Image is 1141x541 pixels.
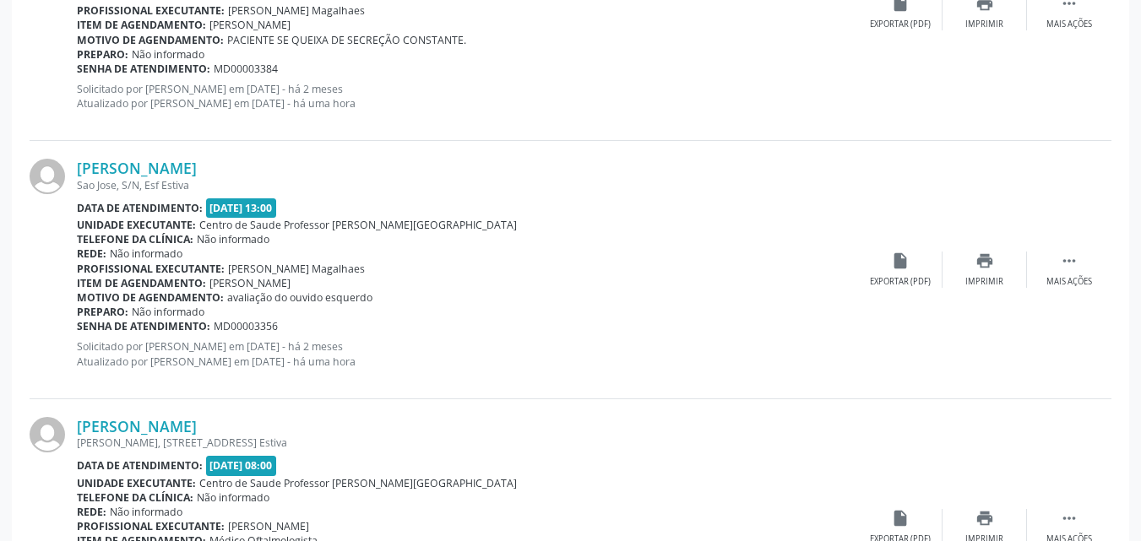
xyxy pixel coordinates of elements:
[30,417,65,452] img: img
[870,19,931,30] div: Exportar (PDF)
[77,33,224,47] b: Motivo de agendamento:
[30,159,65,194] img: img
[77,458,203,473] b: Data de atendimento:
[870,276,931,288] div: Exportar (PDF)
[77,417,197,436] a: [PERSON_NAME]
[1060,252,1079,270] i: 
[891,252,910,270] i: insert_drive_file
[77,476,196,490] b: Unidade executante:
[214,319,278,333] span: MD00003356
[1046,19,1092,30] div: Mais ações
[891,509,910,527] i: insert_drive_file
[77,305,128,319] b: Preparo:
[77,436,858,450] div: [PERSON_NAME], [STREET_ADDRESS] Estiva
[77,218,196,232] b: Unidade executante:
[77,276,206,290] b: Item de agendamento:
[209,18,291,32] span: [PERSON_NAME]
[77,62,210,76] b: Senha de atendimento:
[77,262,225,276] b: Profissional executante:
[77,505,106,519] b: Rede:
[77,232,193,246] b: Telefone da clínica:
[214,62,278,76] span: MD00003384
[965,19,1003,30] div: Imprimir
[77,178,858,192] div: Sao Jose, S/N, Esf Estiva
[132,47,204,62] span: Não informado
[77,18,206,32] b: Item de agendamento:
[77,82,858,111] p: Solicitado por [PERSON_NAME] em [DATE] - há 2 meses Atualizado por [PERSON_NAME] em [DATE] - há u...
[965,276,1003,288] div: Imprimir
[197,490,269,505] span: Não informado
[77,246,106,261] b: Rede:
[77,290,224,305] b: Motivo de agendamento:
[206,456,277,475] span: [DATE] 08:00
[227,290,372,305] span: avaliação do ouvido esquerdo
[1046,276,1092,288] div: Mais ações
[199,218,517,232] span: Centro de Saude Professor [PERSON_NAME][GEOGRAPHIC_DATA]
[77,3,225,18] b: Profissional executante:
[77,201,203,215] b: Data de atendimento:
[206,198,277,218] span: [DATE] 13:00
[77,159,197,177] a: [PERSON_NAME]
[209,276,291,290] span: [PERSON_NAME]
[197,232,269,246] span: Não informado
[1060,509,1079,527] i: 
[228,519,309,533] span: [PERSON_NAME]
[77,319,210,333] b: Senha de atendimento:
[132,305,204,319] span: Não informado
[77,490,193,505] b: Telefone da clínica:
[77,339,858,368] p: Solicitado por [PERSON_NAME] em [DATE] - há 2 meses Atualizado por [PERSON_NAME] em [DATE] - há u...
[228,262,365,276] span: [PERSON_NAME] Magalhaes
[227,33,466,47] span: PACIENTE SE QUEIXA DE SECREÇÃO CONSTANTE.
[975,509,994,527] i: print
[110,505,182,519] span: Não informado
[228,3,365,18] span: [PERSON_NAME] Magalhaes
[199,476,517,490] span: Centro de Saude Professor [PERSON_NAME][GEOGRAPHIC_DATA]
[975,252,994,270] i: print
[77,519,225,533] b: Profissional executante:
[110,246,182,261] span: Não informado
[77,47,128,62] b: Preparo:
